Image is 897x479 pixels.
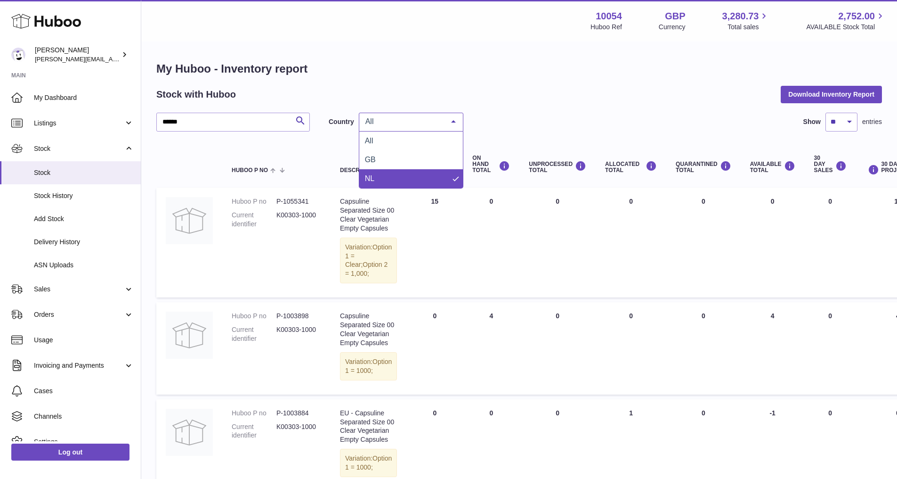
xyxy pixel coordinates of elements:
[232,167,268,173] span: Huboo P no
[519,302,596,394] td: 0
[340,409,397,445] div: EU - Capsuline Separated Size 00 Clear Vegetarian Empty Capsules
[727,23,769,32] span: Total sales
[232,211,276,229] dt: Current identifier
[590,23,622,32] div: Huboo Ref
[232,325,276,343] dt: Current identifier
[365,156,376,164] span: GB
[803,117,821,126] label: Show
[781,86,882,103] button: Download Inventory Report
[741,188,805,297] td: 0
[365,137,373,145] span: All
[340,197,397,233] div: Capsuline Separated Size 00 Clear Vegetarian Empty Capsules
[276,211,321,229] dd: K00303-1000
[665,10,685,23] strong: GBP
[340,352,397,380] div: Variation:
[722,10,759,23] span: 3,280.73
[156,88,236,101] h2: Stock with Huboo
[659,23,686,32] div: Currency
[519,188,596,297] td: 0
[596,302,666,394] td: 0
[340,312,397,347] div: Capsuline Separated Size 00 Clear Vegetarian Empty Capsules
[741,302,805,394] td: 4
[34,144,124,153] span: Stock
[35,55,189,63] span: [PERSON_NAME][EMAIL_ADDRESS][DOMAIN_NAME]
[472,155,510,174] div: ON HAND Total
[34,93,134,102] span: My Dashboard
[166,409,213,456] img: product image
[463,302,519,394] td: 4
[365,174,374,182] span: NL
[34,215,134,223] span: Add Stock
[34,261,134,270] span: ASN Uploads
[166,197,213,244] img: product image
[11,444,129,461] a: Log out
[406,302,463,394] td: 0
[276,325,321,343] dd: K00303-1000
[11,48,25,62] img: luz@capsuline.com
[34,361,124,370] span: Invoicing and Payments
[750,161,795,173] div: AVAILABLE Total
[340,167,379,173] span: Description
[276,422,321,440] dd: K00303-1000
[276,312,321,321] dd: P-1003898
[363,117,444,126] span: All
[345,243,392,269] span: Option 1 = Clear;
[463,188,519,297] td: 0
[232,422,276,440] dt: Current identifier
[34,412,134,421] span: Channels
[276,197,321,206] dd: P-1055341
[34,168,134,177] span: Stock
[232,312,276,321] dt: Huboo P no
[805,188,856,297] td: 0
[838,10,875,23] span: 2,752.00
[340,238,397,284] div: Variation:
[329,117,354,126] label: Country
[345,358,392,374] span: Option 1 = 1000;
[722,10,770,32] a: 3,280.73 Total sales
[529,161,586,173] div: UNPROCESSED Total
[156,61,882,76] h1: My Huboo - Inventory report
[806,10,886,32] a: 2,752.00 AVAILABLE Stock Total
[702,312,705,320] span: 0
[676,161,731,173] div: QUARANTINED Total
[34,438,134,446] span: Settings
[702,198,705,205] span: 0
[596,10,622,23] strong: 10054
[702,409,705,417] span: 0
[345,261,388,277] span: Option 2 = 1,000;
[35,46,120,64] div: [PERSON_NAME]
[862,117,882,126] span: entries
[34,238,134,247] span: Delivery History
[34,191,134,200] span: Stock History
[805,302,856,394] td: 0
[806,23,886,32] span: AVAILABLE Stock Total
[596,188,666,297] td: 0
[340,449,397,477] div: Variation:
[34,119,124,128] span: Listings
[814,155,847,174] div: 30 DAY SALES
[232,409,276,418] dt: Huboo P no
[34,285,124,294] span: Sales
[406,188,463,297] td: 15
[232,197,276,206] dt: Huboo P no
[276,409,321,418] dd: P-1003884
[166,312,213,359] img: product image
[34,336,134,345] span: Usage
[34,387,134,396] span: Cases
[605,161,657,173] div: ALLOCATED Total
[34,310,124,319] span: Orders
